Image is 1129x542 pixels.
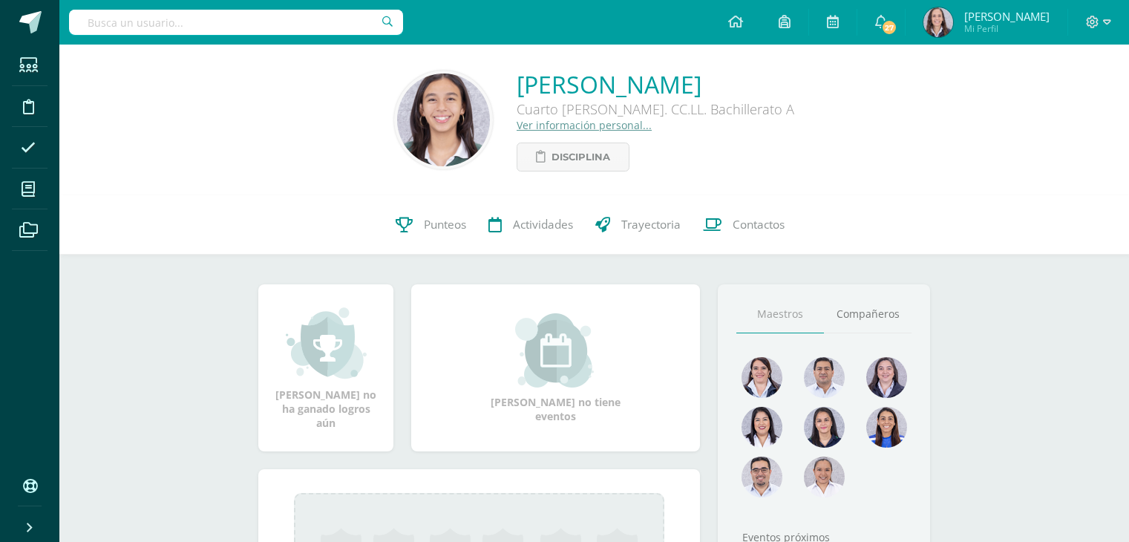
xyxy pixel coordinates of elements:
a: Trayectoria [584,195,692,255]
img: 6bc5668d4199ea03c0854e21131151f7.png [804,407,845,448]
a: Maestros [736,296,824,333]
img: 5b1461e84b32f3e9a12355c7ee942746.png [742,357,782,398]
a: [PERSON_NAME] [517,68,794,100]
span: Trayectoria [621,217,681,232]
img: a5c04a697988ad129bdf05b8f922df21.png [866,407,907,448]
img: 0580b9beee8b50b4e2a2441e05bb36d6.png [742,407,782,448]
a: Contactos [692,195,796,255]
span: Disciplina [552,143,610,171]
img: c3579e79d07ed16708d7cededde04bff.png [866,357,907,398]
span: Mi Perfil [964,22,1050,35]
img: 433efbc134601e44972586d22d887778.png [397,74,490,166]
span: [PERSON_NAME] [964,9,1050,24]
div: Cuarto [PERSON_NAME]. CC.LL. Bachillerato A [517,100,794,118]
img: d869f4b24ccbd30dc0e31b0593f8f022.png [804,457,845,497]
a: Actividades [477,195,584,255]
div: [PERSON_NAME] no ha ganado logros aún [273,306,379,430]
img: 722048b0a46bd8ca52f339fff15bb86c.png [923,7,953,37]
div: [PERSON_NAME] no tiene eventos [482,313,630,423]
span: Punteos [424,217,466,232]
a: Ver información personal... [517,118,652,132]
input: Busca un usuario... [69,10,403,35]
img: achievement_small.png [286,306,367,380]
a: Compañeros [824,296,912,333]
a: Disciplina [517,143,629,172]
span: 27 [881,19,897,36]
img: 9a0812c6f881ddad7942b4244ed4a083.png [804,357,845,398]
img: c717c6dd901b269d3ae6ea341d867eaf.png [742,457,782,497]
img: event_small.png [515,313,596,388]
a: Punteos [384,195,477,255]
span: Actividades [513,217,573,232]
span: Contactos [733,217,785,232]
